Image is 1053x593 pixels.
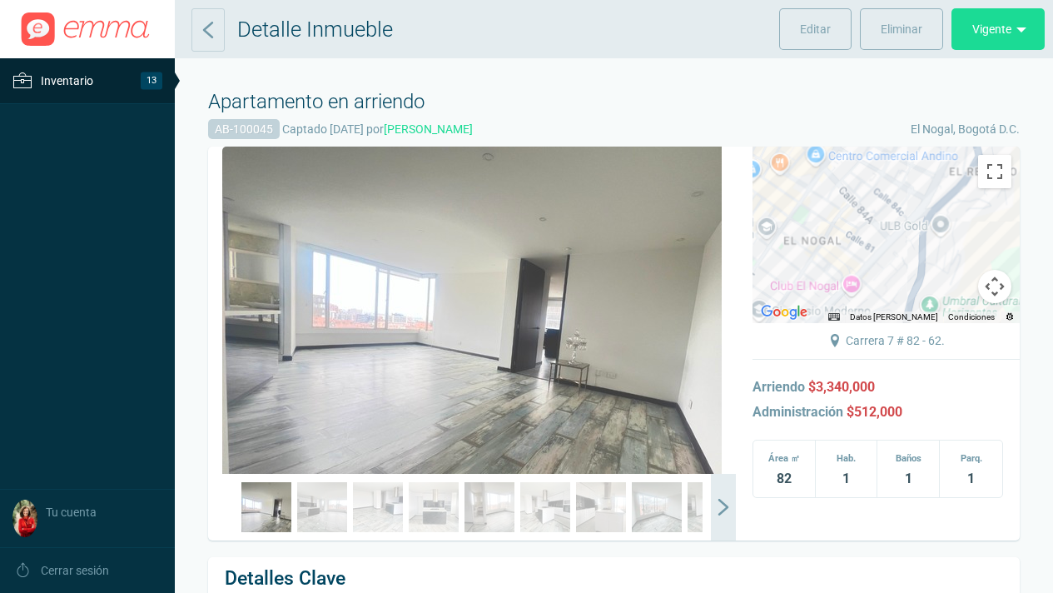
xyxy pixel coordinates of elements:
button: Activar o desactivar la vista de pantalla completa [978,155,1011,188]
a: Informar a Google errores en las imágenes o el mapa de carreteras. [1005,312,1015,321]
span: 1 [816,469,877,489]
button: Vigente [951,8,1045,50]
button: Controles de visualización del mapa [978,270,1011,303]
span: Baños [877,449,939,469]
a: Eliminar [860,8,943,50]
span: Editar [800,8,831,50]
span: 1 [877,469,939,489]
a: Atrás [191,8,225,52]
span: . [846,334,945,347]
a: [PERSON_NAME] [384,122,473,136]
span: 1 [940,469,1002,489]
span: Bogotá D.C. [958,122,1020,136]
button: Combinaciones de teclas [828,311,840,323]
span: Eliminar [881,8,922,50]
span: AB-100045 [208,119,280,139]
a: Carrera 7 # 82 - 62 [846,334,941,347]
a: Condiciones (se abre en una nueva pestaña) [948,312,995,321]
h3: Apartamento en arriendo [208,92,1020,112]
span: Administración [752,404,843,420]
span: por [366,122,473,136]
span: El Nogal, [911,122,956,136]
img: Google [757,301,812,323]
a: Abrir esta área en Google Maps (se abre en una ventana nueva) [757,301,812,323]
a: Editar [779,8,852,50]
span: Vigente [972,8,1011,50]
span: Next [711,474,736,541]
button: Datos del mapa [850,311,938,323]
span: Arriendo [752,379,805,395]
span: $3,340,000 [808,379,875,395]
span: Hab. [816,449,877,469]
span: Captado [DATE] [282,122,364,136]
span: 82 [753,469,815,489]
span: Área ㎡ [753,449,815,469]
span: Parq. [940,449,1002,469]
span: $512,000 [847,404,902,420]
